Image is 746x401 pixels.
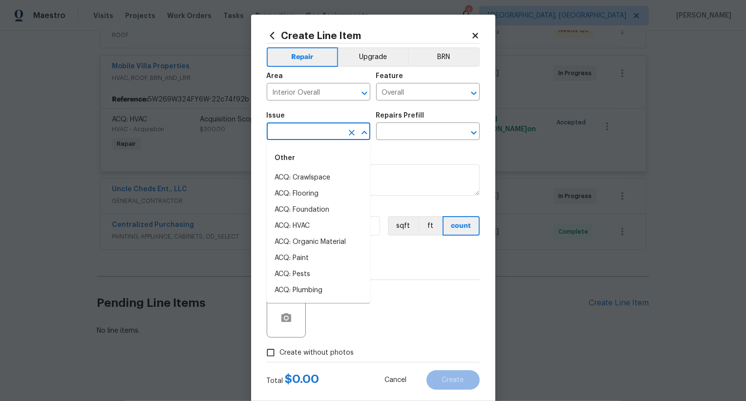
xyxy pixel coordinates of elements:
[376,73,404,80] h5: Feature
[267,282,370,299] li: ACQ: Plumbing
[280,348,354,358] span: Create without photos
[385,377,407,384] span: Cancel
[267,146,370,170] div: Other
[267,374,320,386] div: Total
[426,370,480,390] button: Create
[443,216,480,236] button: count
[267,112,285,119] h5: Issue
[358,126,371,140] button: Close
[388,216,418,236] button: sqft
[376,112,425,119] h5: Repairs Prefill
[467,86,481,100] button: Open
[267,218,370,234] li: ACQ: HVAC
[267,266,370,282] li: ACQ: Pests
[267,234,370,250] li: ACQ: Organic Material
[267,73,283,80] h5: Area
[267,47,339,67] button: Repair
[267,299,370,315] li: ACQ: Septic System
[369,370,423,390] button: Cancel
[345,126,359,140] button: Clear
[418,216,443,236] button: ft
[267,250,370,266] li: ACQ: Paint
[358,86,371,100] button: Open
[267,202,370,218] li: ACQ: Foundation
[267,186,370,202] li: ACQ: Flooring
[267,30,471,41] h2: Create Line Item
[408,47,480,67] button: BRN
[267,170,370,186] li: ACQ: Crawlspace
[285,373,320,385] span: $ 0.00
[467,126,481,140] button: Open
[338,47,408,67] button: Upgrade
[442,377,464,384] span: Create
